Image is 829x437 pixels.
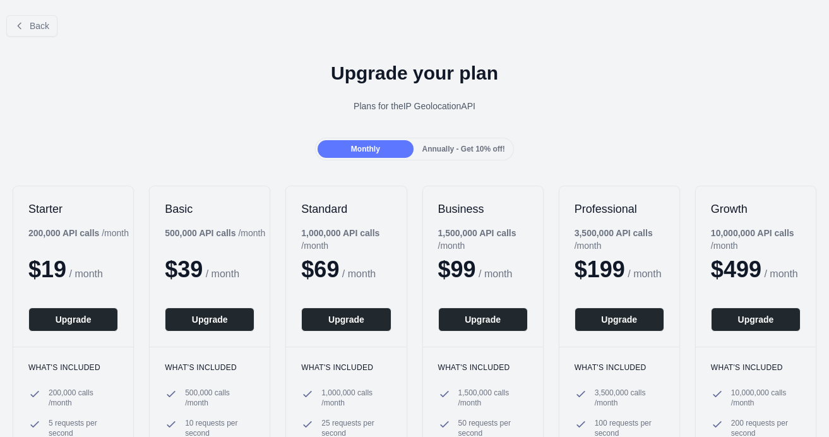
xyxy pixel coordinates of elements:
b: 3,500,000 API calls [575,228,653,238]
div: / month [438,227,543,252]
span: $ 199 [575,256,625,282]
h2: Growth [711,201,801,217]
span: $ 99 [438,256,476,282]
div: / month [711,227,816,252]
div: / month [301,227,406,252]
span: $ 499 [711,256,761,282]
b: 10,000,000 API calls [711,228,794,238]
div: / month [575,227,679,252]
span: $ 69 [301,256,339,282]
h2: Professional [575,201,664,217]
h2: Business [438,201,528,217]
b: 1,000,000 API calls [301,228,379,238]
h2: Standard [301,201,391,217]
b: 1,500,000 API calls [438,228,516,238]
